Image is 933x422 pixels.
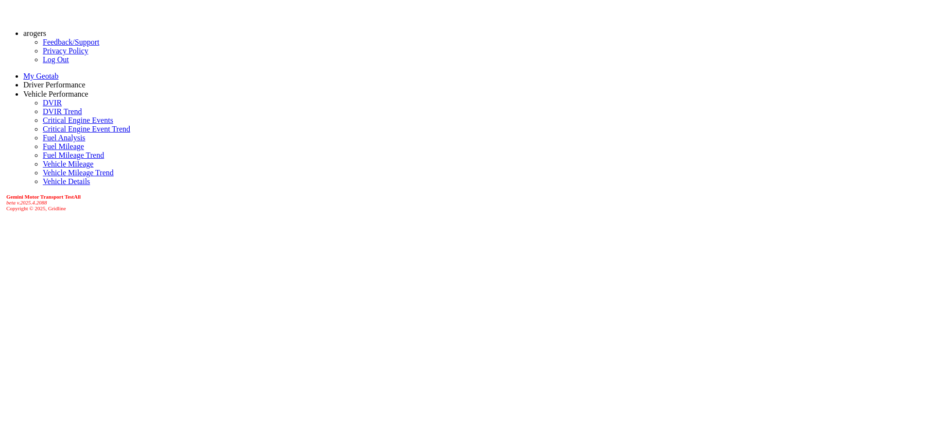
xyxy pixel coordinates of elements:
[43,47,88,55] a: Privacy Policy
[23,90,88,98] a: Vehicle Performance
[6,194,929,211] div: Copyright © 2025, Gridline
[43,151,104,159] a: Fuel Mileage Trend
[43,107,82,116] a: DVIR Trend
[43,116,113,124] a: Critical Engine Events
[43,134,86,142] a: Fuel Analysis
[43,177,90,186] a: Vehicle Details
[43,89,76,98] a: Dashboard
[43,160,93,168] a: Vehicle Mileage
[43,125,130,133] a: Critical Engine Event Trend
[43,99,62,107] a: DVIR
[43,55,69,64] a: Log Out
[6,200,47,205] i: beta v.2025.4.2088
[23,81,86,89] a: Driver Performance
[43,142,84,151] a: Fuel Mileage
[43,38,99,46] a: Feedback/Support
[6,194,81,200] b: Gemini Motor Transport TestAll
[43,169,114,177] a: Vehicle Mileage Trend
[23,72,58,80] a: My Geotab
[23,29,46,37] a: arogers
